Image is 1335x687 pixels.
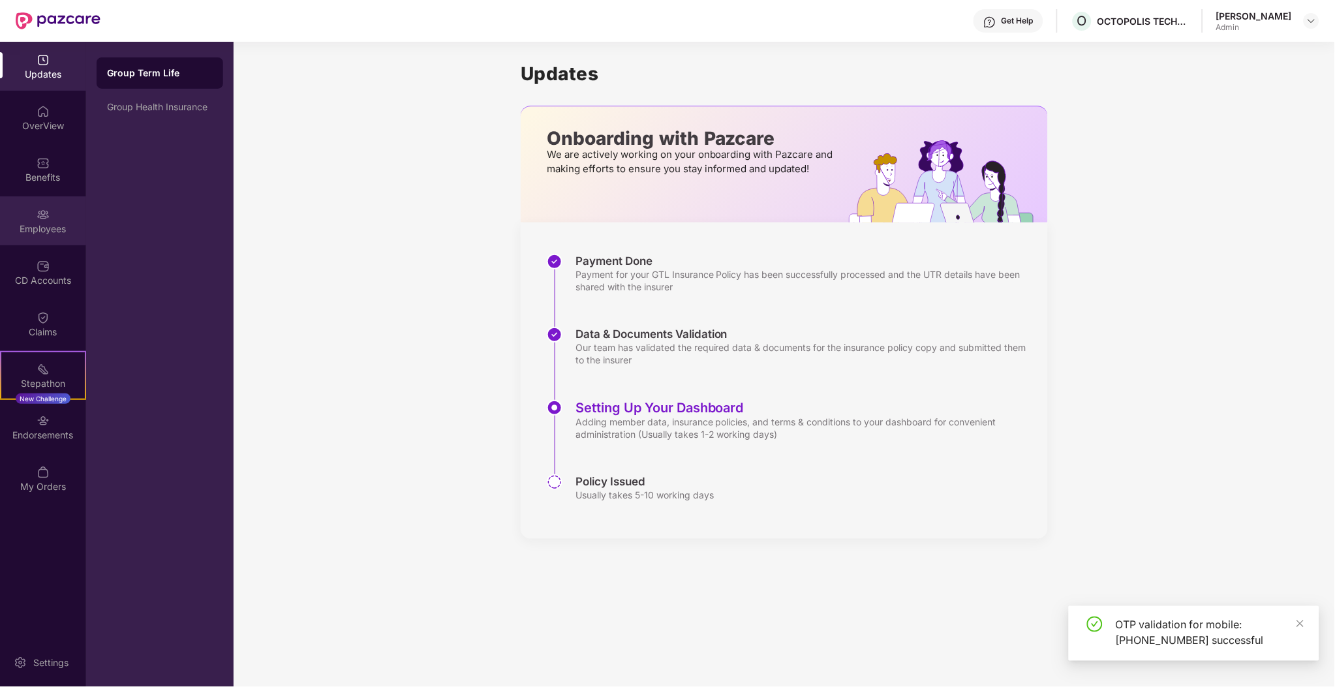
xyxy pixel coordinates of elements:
p: We are actively working on your onboarding with Pazcare and making efforts to ensure you stay inf... [547,147,837,176]
img: svg+xml;base64,PHN2ZyBpZD0iRHJvcGRvd24tMzJ4MzIiIHhtbG5zPSJodHRwOi8vd3d3LnczLm9yZy8yMDAwL3N2ZyIgd2... [1306,16,1317,26]
img: svg+xml;base64,PHN2ZyBpZD0iU3RlcC1Eb25lLTMyeDMyIiB4bWxucz0iaHR0cDovL3d3dy53My5vcmcvMjAwMC9zdmciIH... [547,327,562,343]
img: svg+xml;base64,PHN2ZyB4bWxucz0iaHR0cDovL3d3dy53My5vcmcvMjAwMC9zdmciIHdpZHRoPSIyMSIgaGVpZ2h0PSIyMC... [37,363,50,376]
div: [PERSON_NAME] [1216,10,1292,22]
img: svg+xml;base64,PHN2ZyBpZD0iU2V0dGluZy0yMHgyMCIgeG1sbnM9Imh0dHA6Ly93d3cudzMub3JnLzIwMDAvc3ZnIiB3aW... [14,656,27,669]
div: Adding member data, insurance policies, and terms & conditions to your dashboard for convenient a... [575,416,1035,440]
div: Stepathon [1,377,85,390]
div: Usually takes 5-10 working days [575,489,714,501]
div: New Challenge [16,393,70,404]
img: svg+xml;base64,PHN2ZyBpZD0iQmVuZWZpdHMiIHhtbG5zPSJodHRwOi8vd3d3LnczLm9yZy8yMDAwL3N2ZyIgd2lkdGg9Ij... [37,157,50,170]
img: svg+xml;base64,PHN2ZyBpZD0iSG9tZSIgeG1sbnM9Imh0dHA6Ly93d3cudzMub3JnLzIwMDAvc3ZnIiB3aWR0aD0iMjAiIG... [37,105,50,118]
div: OTP validation for mobile: [PHONE_NUMBER] successful [1116,617,1304,648]
img: hrOnboarding [849,140,1048,222]
h1: Updates [521,63,1048,85]
span: O [1077,13,1087,29]
div: Data & Documents Validation [575,327,1035,341]
img: New Pazcare Logo [16,12,100,29]
p: Onboarding with Pazcare [547,132,837,144]
div: Group Term Life [107,67,213,80]
div: Setting Up Your Dashboard [575,400,1035,416]
div: Policy Issued [575,474,714,489]
img: svg+xml;base64,PHN2ZyBpZD0iU3RlcC1BY3RpdmUtMzJ4MzIiIHhtbG5zPSJodHRwOi8vd3d3LnczLm9yZy8yMDAwL3N2Zy... [547,400,562,416]
img: svg+xml;base64,PHN2ZyBpZD0iRW5kb3JzZW1lbnRzIiB4bWxucz0iaHR0cDovL3d3dy53My5vcmcvMjAwMC9zdmciIHdpZH... [37,414,50,427]
img: svg+xml;base64,PHN2ZyBpZD0iQ2xhaW0iIHhtbG5zPSJodHRwOi8vd3d3LnczLm9yZy8yMDAwL3N2ZyIgd2lkdGg9IjIwIi... [37,311,50,324]
div: Our team has validated the required data & documents for the insurance policy copy and submitted ... [575,341,1035,366]
img: svg+xml;base64,PHN2ZyBpZD0iSGVscC0zMngzMiIgeG1sbnM9Imh0dHA6Ly93d3cudzMub3JnLzIwMDAvc3ZnIiB3aWR0aD... [983,16,996,29]
img: svg+xml;base64,PHN2ZyBpZD0iU3RlcC1Eb25lLTMyeDMyIiB4bWxucz0iaHR0cDovL3d3dy53My5vcmcvMjAwMC9zdmciIH... [547,254,562,269]
div: Settings [29,656,72,669]
div: Group Health Insurance [107,102,213,112]
span: close [1296,619,1305,628]
div: Payment for your GTL Insurance Policy has been successfully processed and the UTR details have be... [575,268,1035,293]
span: check-circle [1087,617,1103,632]
img: svg+xml;base64,PHN2ZyBpZD0iU3RlcC1QZW5kaW5nLTMyeDMyIiB4bWxucz0iaHR0cDovL3d3dy53My5vcmcvMjAwMC9zdm... [547,474,562,490]
div: OCTOPOLIS TECHNOLOGIES PRIVATE LIMITED [1097,15,1189,27]
div: Payment Done [575,254,1035,268]
img: svg+xml;base64,PHN2ZyBpZD0iQ0RfQWNjb3VudHMiIGRhdGEtbmFtZT0iQ0QgQWNjb3VudHMiIHhtbG5zPSJodHRwOi8vd3... [37,260,50,273]
div: Get Help [1002,16,1034,26]
img: svg+xml;base64,PHN2ZyBpZD0iRW1wbG95ZWVzIiB4bWxucz0iaHR0cDovL3d3dy53My5vcmcvMjAwMC9zdmciIHdpZHRoPS... [37,208,50,221]
div: Admin [1216,22,1292,33]
img: svg+xml;base64,PHN2ZyBpZD0iVXBkYXRlZCIgeG1sbnM9Imh0dHA6Ly93d3cudzMub3JnLzIwMDAvc3ZnIiB3aWR0aD0iMj... [37,53,50,67]
img: svg+xml;base64,PHN2ZyBpZD0iTXlfT3JkZXJzIiBkYXRhLW5hbWU9Ik15IE9yZGVycyIgeG1sbnM9Imh0dHA6Ly93d3cudz... [37,466,50,479]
